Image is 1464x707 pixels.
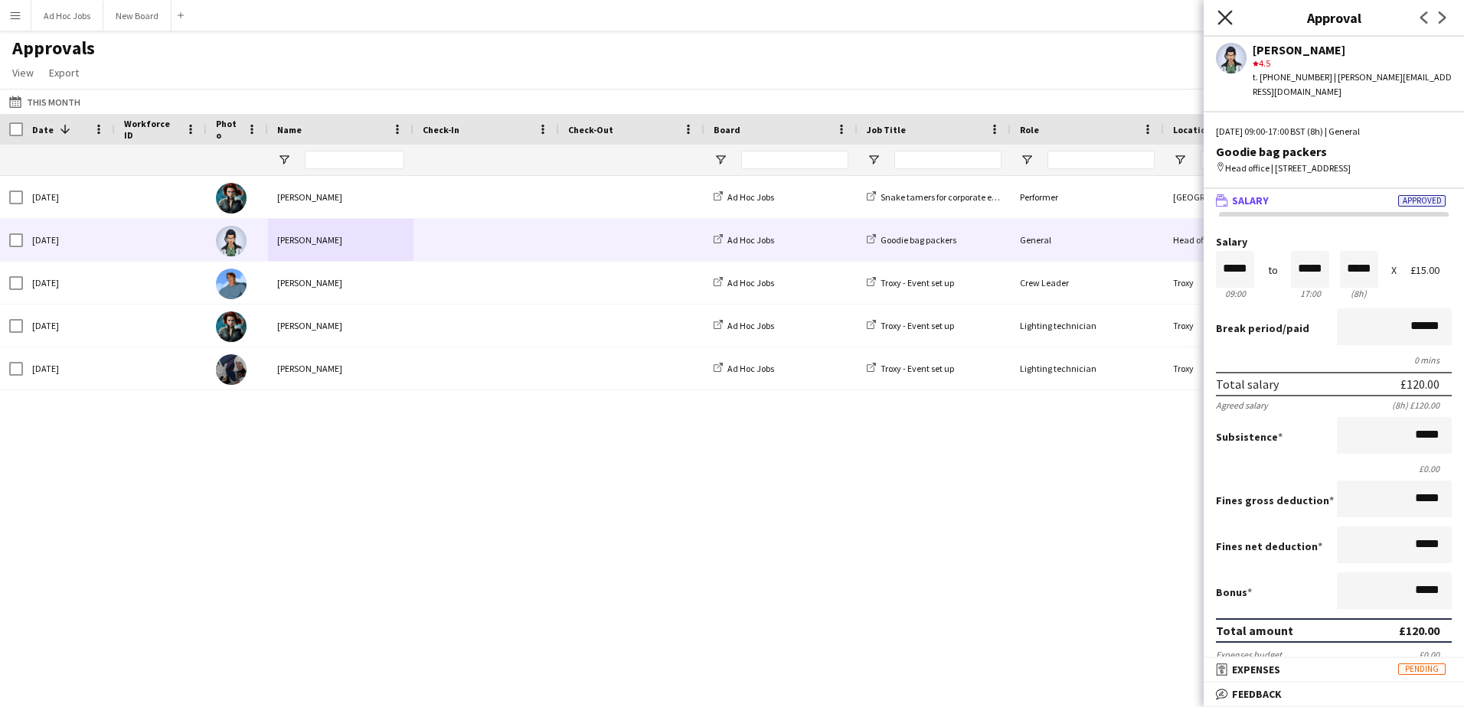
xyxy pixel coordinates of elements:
span: Break period [1216,321,1283,335]
button: Ad Hoc Jobs [31,1,103,31]
div: t. [PHONE_NUMBER] | [PERSON_NAME][EMAIL_ADDRESS][DOMAIN_NAME] [1253,70,1452,98]
div: [GEOGRAPHIC_DATA] [1164,176,1317,218]
span: View [12,66,34,80]
div: £0.00 [1419,649,1452,660]
a: Ad Hoc Jobs [714,277,774,288]
span: Location [1173,124,1211,135]
div: [DATE] [23,347,115,389]
div: £120.00 [1399,623,1439,638]
div: Goodie bag packers [1216,145,1452,158]
input: Name Filter Input [305,151,404,169]
div: Crew Leader [1011,262,1164,304]
span: Job Title [867,124,906,135]
a: Ad Hoc Jobs [714,320,774,331]
mat-expansion-panel-header: SalaryApproved [1204,189,1464,212]
span: Ad Hoc Jobs [727,277,774,288]
span: Snake tamers for corporate event [881,191,1009,203]
label: Fines gross deduction [1216,494,1334,507]
div: [PERSON_NAME] [268,305,413,347]
span: Feedback [1232,687,1282,701]
a: Ad Hoc Jobs [714,363,774,374]
button: Open Filter Menu [714,153,727,167]
a: Goodie bag packers [867,234,956,246]
input: Location Filter Input [1201,151,1308,169]
span: Approved [1398,195,1446,207]
h3: Approval [1204,8,1464,28]
img: Benjamin Grimm [216,269,247,299]
div: to [1268,265,1278,276]
div: Head office | [STREET_ADDRESS] [1216,161,1452,175]
div: Total amount [1216,623,1293,638]
div: 4.5 [1253,57,1452,70]
span: Ad Hoc Jobs [727,363,774,374]
div: [DATE] 09:00-17:00 BST (8h) | General [1216,125,1452,138]
span: Role [1020,124,1039,135]
img: Amanda Briggs [216,183,247,213]
button: Open Filter Menu [1173,153,1187,167]
div: Expenses budget [1216,649,1282,660]
a: Troxy - Event set up [867,320,954,331]
div: Lighting technician [1011,347,1164,389]
span: Goodie bag packers [881,234,956,246]
div: £120.00 [1400,376,1439,392]
span: Troxy - Event set up [881,363,954,374]
div: (8h) £120.00 [1392,399,1452,411]
button: This Month [6,93,83,111]
a: View [6,63,40,83]
label: Salary [1216,236,1452,248]
button: Open Filter Menu [277,153,291,167]
a: Ad Hoc Jobs [714,234,774,246]
img: Amanda Briggs [216,311,247,342]
div: 0 mins [1216,354,1452,366]
img: Diana Prince [216,226,247,256]
span: Pending [1398,663,1446,675]
div: 09:00 [1216,288,1254,299]
div: [PERSON_NAME] [1253,43,1452,57]
span: Troxy - Event set up [881,320,954,331]
div: Head office [1164,219,1317,261]
span: Check-In [423,124,459,135]
a: Ad Hoc Jobs [714,191,774,203]
div: Troxy [1164,262,1317,304]
label: Fines net deduction [1216,539,1322,553]
div: Agreed salary [1216,399,1268,411]
span: Export [49,66,79,80]
span: Board [714,124,740,135]
div: [DATE] [23,262,115,304]
span: Expenses [1232,663,1280,676]
a: Troxy - Event set up [867,363,954,374]
input: Role Filter Input [1047,151,1155,169]
input: Job Title Filter Input [894,151,1002,169]
span: Workforce ID [124,118,179,141]
span: Salary [1232,194,1269,207]
div: [DATE] [23,176,115,218]
div: General [1011,219,1164,261]
label: Subsistence [1216,430,1283,444]
span: Date [32,124,54,135]
div: £15.00 [1410,265,1452,276]
div: Troxy [1164,305,1317,347]
div: [PERSON_NAME] [268,347,413,389]
span: Ad Hoc Jobs [727,191,774,203]
a: Troxy - Event set up [867,277,954,288]
span: Ad Hoc Jobs [727,320,774,331]
div: £0.00 [1216,463,1452,474]
span: Check-Out [568,124,613,135]
div: 8h [1340,288,1378,299]
div: [DATE] [23,219,115,261]
div: Total salary [1216,376,1279,392]
div: [PERSON_NAME] [268,176,413,218]
input: Board Filter Input [741,151,848,169]
label: Bonus [1216,585,1252,599]
div: [PERSON_NAME] [268,219,413,261]
div: Troxy [1164,347,1317,389]
mat-expansion-panel-header: ExpensesPending [1204,658,1464,681]
div: Performer [1011,176,1164,218]
button: Open Filter Menu [1020,153,1034,167]
div: Lighting technician [1011,305,1164,347]
span: Photo [216,118,240,141]
div: [DATE] [23,305,115,347]
mat-expansion-panel-header: Feedback [1204,683,1464,705]
div: X [1391,265,1397,276]
button: New Board [103,1,172,31]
